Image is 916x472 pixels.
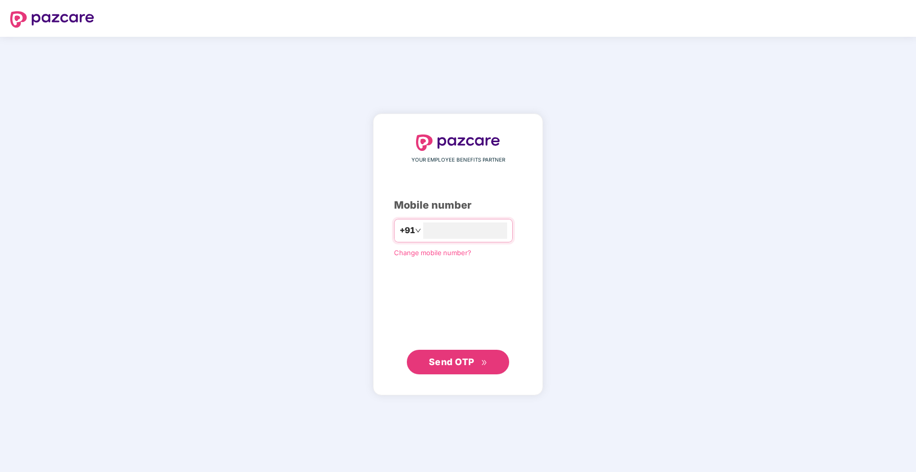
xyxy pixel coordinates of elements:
[415,228,421,234] span: down
[481,359,488,366] span: double-right
[407,350,509,374] button: Send OTPdouble-right
[416,134,500,151] img: logo
[429,356,474,367] span: Send OTP
[394,249,471,257] a: Change mobile number?
[394,197,522,213] div: Mobile number
[10,11,94,28] img: logo
[411,156,505,164] span: YOUR EMPLOYEE BENEFITS PARTNER
[400,224,415,237] span: +91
